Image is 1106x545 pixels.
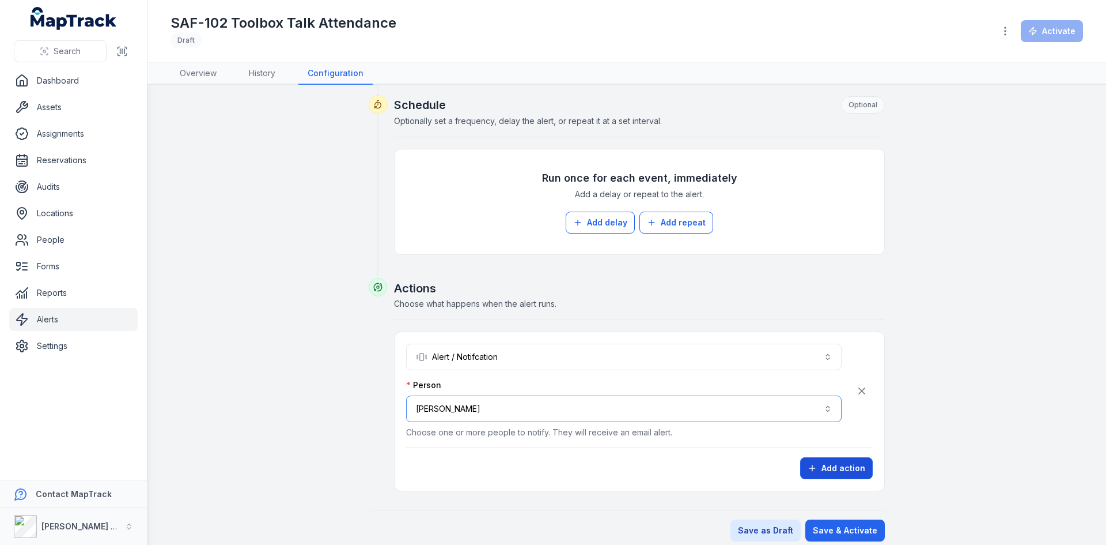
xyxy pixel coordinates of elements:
a: Overview [171,63,226,85]
a: Dashboard [9,69,138,92]
button: Save as Draft [730,520,801,542]
a: People [9,228,138,251]
strong: Contact MapTrack [36,489,112,499]
span: Choose what happens when the alert runs. [394,299,556,309]
span: Search [54,46,81,57]
strong: [PERSON_NAME] Group [41,521,136,531]
span: Add a delay or repeat to the alert. [575,189,704,200]
a: MapTrack [31,7,117,30]
h2: Schedule [394,96,885,114]
label: Person [406,379,441,391]
span: Optionally set a frequency, delay the alert, or repeat it at a set interval. [394,116,662,126]
a: Forms [9,255,138,278]
div: Draft [171,32,202,48]
button: Search [14,40,107,62]
h2: Actions [394,280,885,296]
button: [PERSON_NAME] [406,396,842,422]
a: History [240,63,285,85]
a: Reservations [9,149,138,172]
a: Assignments [9,122,138,145]
p: Choose one or more people to notify. They will receive an email alert. [406,427,842,438]
button: Add action [800,457,873,479]
a: Audits [9,175,138,198]
a: Assets [9,96,138,119]
div: Optional [841,96,885,114]
button: Save & Activate [805,520,885,542]
h3: Run once for each event, immediately [542,170,737,186]
a: Configuration [298,63,373,85]
a: Locations [9,202,138,225]
button: Add repeat [639,212,713,234]
button: Add delay [566,212,635,234]
h1: SAF-102 Toolbox Talk Attendance [171,14,396,32]
button: Alert / Notifcation [406,344,842,370]
a: Reports [9,281,138,305]
a: Settings [9,334,138,358]
a: Alerts [9,308,138,331]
